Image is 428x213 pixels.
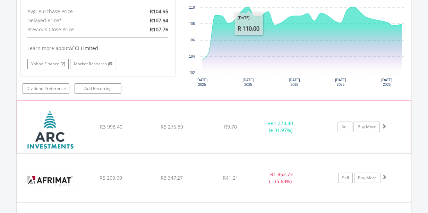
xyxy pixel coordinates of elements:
[22,16,123,25] div: Delayed Price*
[150,8,168,15] span: R104.95
[150,17,168,24] span: R107.94
[338,122,352,132] a: Sell
[70,59,116,69] a: Market Research
[27,45,168,52] div: Learn more about
[23,83,69,94] a: Dividend Preference
[22,25,123,34] div: Previous Close Price
[189,71,195,75] text: 102
[224,123,237,130] span: R9.70
[243,78,254,87] text: [DATE] 2025
[161,174,183,181] span: R3 347.27
[197,78,208,87] text: [DATE] 2025
[150,26,168,33] span: R107.76
[189,38,195,42] text: 106
[20,162,80,200] img: EQU.ZA.AFT.png
[289,78,300,87] text: [DATE] 2025
[20,109,80,151] img: EQU.ZA.AIL.png
[27,59,69,69] a: Yahoo Finance
[161,123,183,130] span: R5 276.80
[255,120,307,134] div: + (+ 31.97%)
[189,55,195,58] text: 104
[100,123,122,130] span: R3 998.40
[22,7,123,16] div: Avg. Purchase Price
[189,6,195,9] text: 110
[338,173,353,183] a: Sell
[100,174,122,181] span: R5 200.00
[69,45,98,51] span: AECI Limited
[271,120,293,126] span: R1 278.40
[223,174,238,181] span: R41.21
[255,171,307,185] div: - (- 35.63%)
[75,83,121,94] a: Add Recurring
[382,78,393,87] text: [DATE] 2025
[189,22,195,26] text: 108
[270,171,293,178] span: R1 852.73
[354,173,380,183] a: Buy More
[354,122,380,132] a: Buy More
[335,78,346,87] text: [DATE] 2025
